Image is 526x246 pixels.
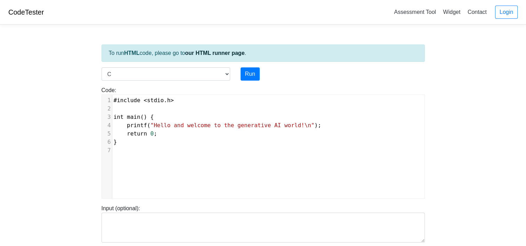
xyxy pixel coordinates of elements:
a: Widget [440,6,463,18]
span: > [170,97,174,104]
div: Code: [96,86,430,199]
span: } [114,139,117,145]
span: ( ); [114,122,321,129]
span: main [127,114,140,120]
a: our HTML runner page [185,50,244,56]
strong: HTML [124,50,139,56]
span: 0 [150,130,154,137]
span: stdio [147,97,164,104]
div: 7 [102,146,112,155]
span: int [114,114,124,120]
span: < [144,97,147,104]
span: #include [114,97,140,104]
span: "Hello and welcome to the generative AI world!\n" [150,122,314,129]
div: To run code, please go to . [102,44,425,62]
div: 4 [102,121,112,130]
div: 2 [102,105,112,113]
div: 3 [102,113,112,121]
span: ; [114,130,157,137]
span: . [114,97,174,104]
div: 1 [102,96,112,105]
div: 5 [102,130,112,138]
span: printf [127,122,147,129]
a: Login [495,6,518,19]
span: return [127,130,147,137]
span: () { [114,114,154,120]
button: Run [241,67,260,81]
a: Contact [465,6,489,18]
span: h [167,97,171,104]
a: CodeTester [8,8,44,16]
a: Assessment Tool [391,6,439,18]
div: Input (optional): [96,204,430,243]
div: 6 [102,138,112,146]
